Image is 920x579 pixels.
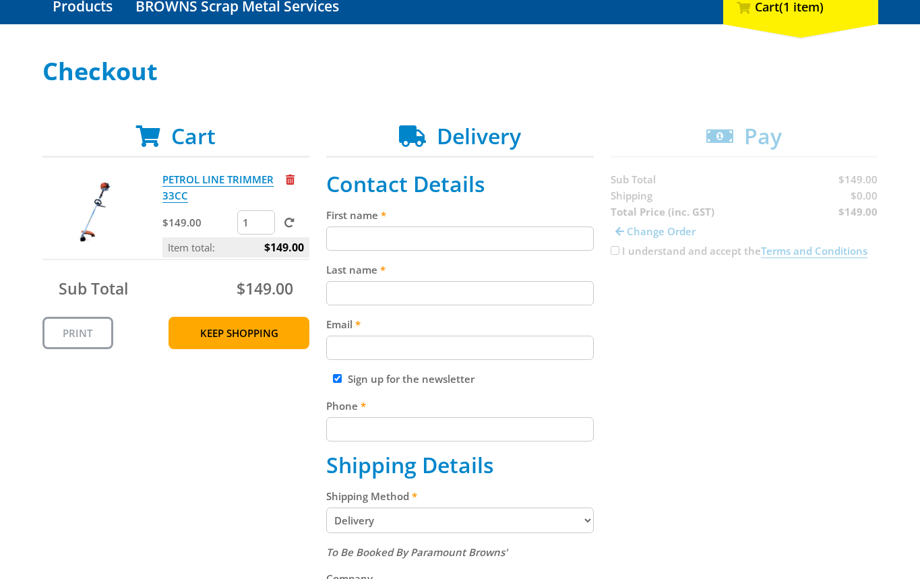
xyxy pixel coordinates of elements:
span: Cart [171,121,216,150]
a: Print [42,317,113,349]
em: To Be Booked By Paramount Browns' [326,545,508,559]
h2: Contact Details [326,171,594,197]
input: Please enter your last name. [326,281,594,305]
span: Delivery [437,121,521,150]
label: Phone [326,398,594,414]
span: Sub Total [59,278,128,299]
label: Shipping Method [326,488,594,504]
label: Sign up for the newsletter [348,372,474,386]
h2: Shipping Details [326,452,594,478]
span: $149.00 [237,278,293,299]
p: $149.00 [162,214,235,231]
label: Email [326,316,594,332]
label: Last name [326,262,594,278]
img: PETROL LINE TRIMMER 33CC [55,171,136,252]
h1: Checkout [42,58,878,85]
a: PETROL LINE TRIMMER 33CC [162,173,274,203]
label: First name [326,207,594,223]
a: Keep Shopping [168,317,309,349]
input: Please enter your email address. [326,336,594,360]
input: Please enter your telephone number. [326,417,594,441]
input: Please enter your first name. [326,226,594,251]
span: $149.00 [264,237,304,257]
select: Please select a shipping method. [326,508,594,533]
a: Remove from cart [286,173,295,186]
p: Item total: [162,237,309,257]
